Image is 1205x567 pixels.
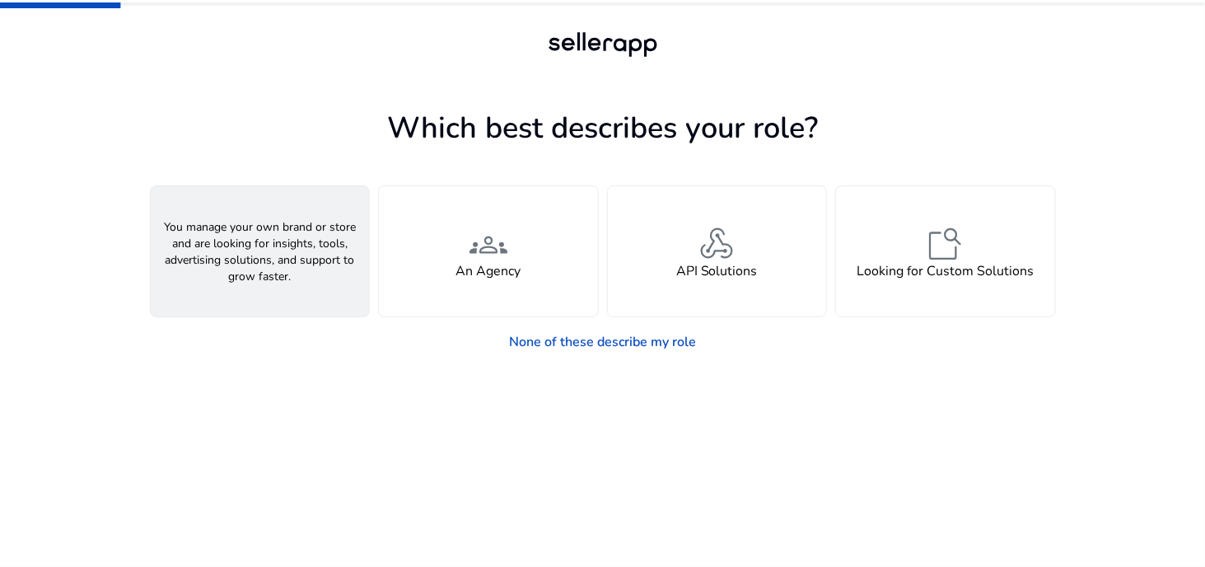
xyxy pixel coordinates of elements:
[496,326,709,358] a: None of these describe my role
[150,185,371,317] button: You manage your own brand or store and are looking for insights, tools, advertising solutions, an...
[835,185,1056,317] button: feature_searchLooking for Custom Solutions
[455,264,521,279] h4: An Agency
[697,224,736,264] span: webhook
[926,224,965,264] span: feature_search
[676,264,758,279] h4: API Solutions
[469,224,508,264] span: groups
[378,185,599,317] button: groupsAn Agency
[857,264,1034,279] h4: Looking for Custom Solutions
[150,110,1056,146] h1: Which best describes your role?
[607,185,828,317] button: webhookAPI Solutions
